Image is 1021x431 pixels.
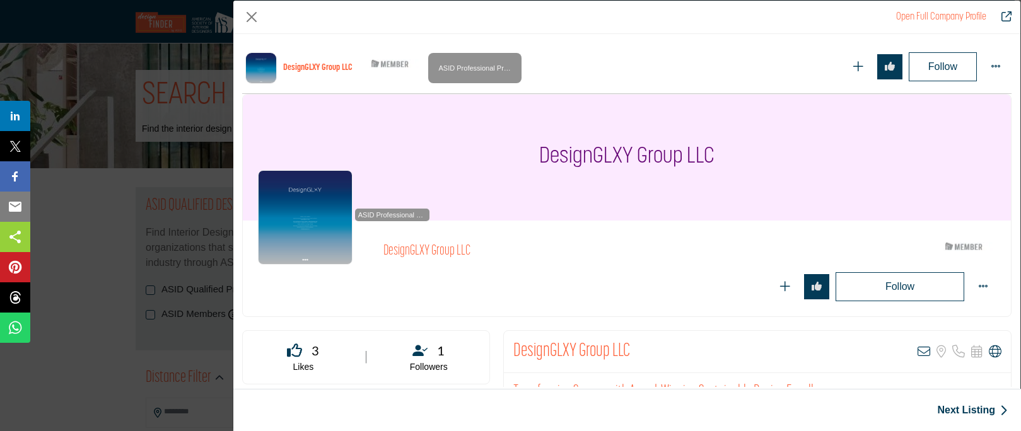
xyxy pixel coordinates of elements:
button: Redirect to login [836,272,964,301]
button: Redirect to login page [773,274,798,299]
h2: Transforming Spaces with Award-Winning Sustainable Design Excellence [513,382,1001,401]
h2: DesignGLXY Group LLC [383,243,730,260]
p: Likes [259,361,348,374]
img: ASID Members [936,239,993,255]
button: Close [242,8,261,26]
span: ASID Professional Practitioner [433,56,516,80]
a: Redirect to designglxy-group-llc [896,12,986,22]
button: Redirect to login page [804,274,829,299]
button: Follow [909,52,977,81]
a: Redirect to designglxy-group-llc [993,9,1012,25]
span: ASID Professional Practitioner [358,210,427,221]
button: More Options [971,274,996,299]
button: More Options [983,54,1008,79]
span: 3 [312,341,319,360]
img: designglxy-group-llc logo [245,52,277,84]
span: 1 [437,341,445,360]
h1: DesignGLXY Group LLC [539,95,715,221]
img: designglxy-group-llc logo [258,170,353,265]
h1: DesignGLXY Group LLC [283,63,353,74]
img: ASID Members [362,56,419,72]
a: Next Listing [937,403,1008,418]
p: Followers [384,361,474,374]
h2: DesignGLXY Group LLC [513,340,630,363]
